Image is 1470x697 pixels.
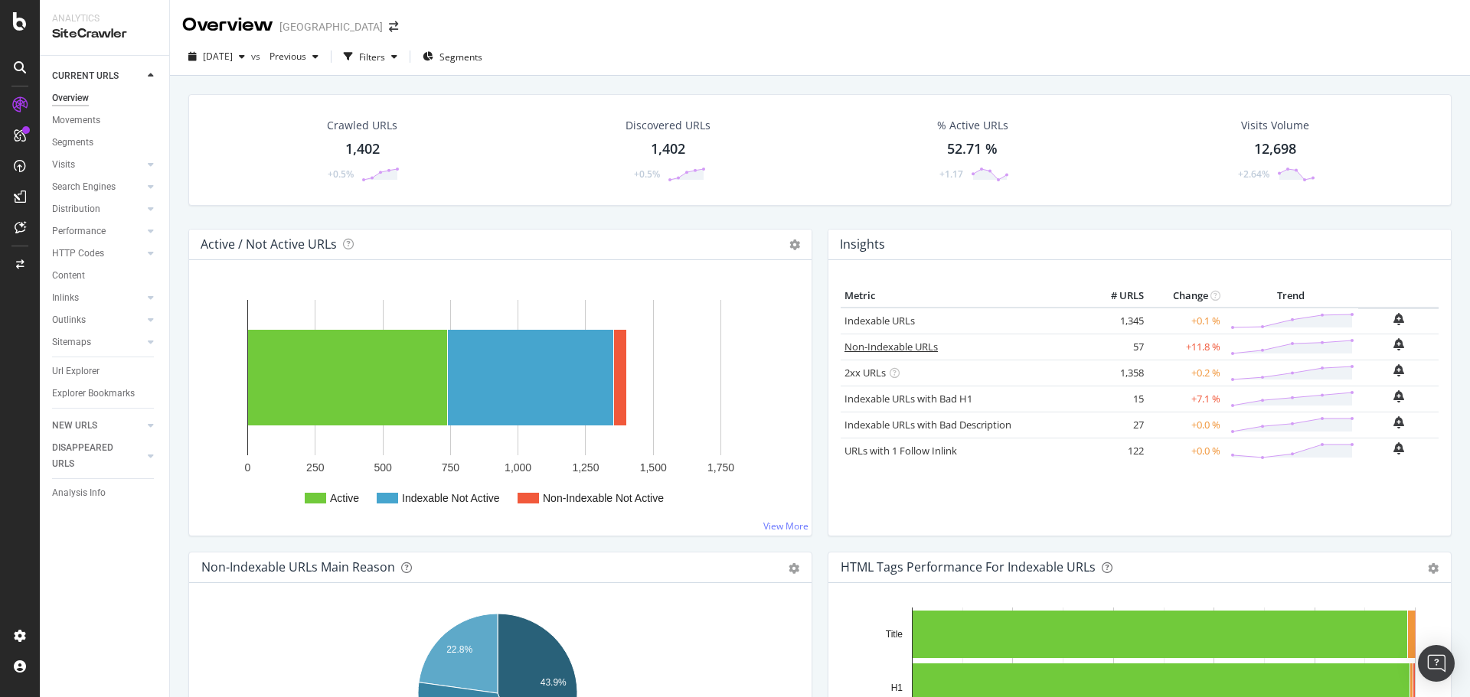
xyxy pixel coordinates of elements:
th: Trend [1224,285,1358,308]
div: bell-plus [1393,364,1404,376]
div: Overview [52,90,89,106]
text: 1,500 [640,461,667,474]
div: bell-plus [1393,442,1404,454]
button: Filters [338,44,403,69]
text: 1,000 [505,461,531,474]
text: Active [330,492,359,504]
a: Indexable URLs [844,314,915,327]
a: Analysis Info [52,485,158,501]
button: [DATE] [182,44,251,69]
div: Non-Indexable URLs Main Reason [201,559,395,575]
a: Segments [52,135,158,151]
a: Url Explorer [52,363,158,379]
div: Segments [52,135,93,151]
td: 122 [1086,438,1148,464]
div: CURRENT URLS [52,68,119,84]
th: Change [1148,285,1224,308]
div: Url Explorer [52,363,100,379]
div: Inlinks [52,290,79,306]
button: Previous [263,44,325,69]
div: Visits [52,157,75,173]
a: DISAPPEARED URLS [52,440,143,472]
div: Search Engines [52,179,116,195]
a: Overview [52,90,158,106]
div: Analytics [52,12,157,25]
a: Distribution [52,201,143,217]
td: 27 [1086,412,1148,438]
th: Metric [841,285,1086,308]
button: Segments [416,44,488,69]
span: Segments [439,50,482,64]
text: 0 [245,461,251,474]
a: NEW URLS [52,418,143,434]
a: Explorer Bookmarks [52,386,158,402]
div: Discovered URLs [626,118,710,133]
div: Sitemaps [52,334,91,350]
div: HTTP Codes [52,246,104,262]
div: Crawled URLs [327,118,397,133]
div: +0.5% [328,168,354,181]
text: Title [886,629,903,640]
text: 22.8% [446,644,472,655]
span: vs [251,50,263,63]
a: Visits [52,157,143,173]
text: 43.9% [541,677,567,688]
td: +0.0 % [1148,438,1224,464]
span: 2025 Aug. 31st [203,50,233,63]
td: +0.1 % [1148,308,1224,334]
a: Content [52,268,158,284]
div: Open Intercom Messenger [1418,645,1455,682]
th: # URLS [1086,285,1148,308]
td: +7.1 % [1148,386,1224,412]
div: Outlinks [52,312,86,328]
text: 1,250 [572,461,599,474]
a: Search Engines [52,179,143,195]
text: 750 [442,461,460,474]
div: % Active URLs [937,118,1008,133]
div: SiteCrawler [52,25,157,43]
a: Movements [52,112,158,129]
div: DISAPPEARED URLS [52,440,129,472]
div: Content [52,268,85,284]
text: Non-Indexable Not Active [543,492,664,504]
text: 1,750 [707,461,734,474]
a: Sitemaps [52,334,143,350]
div: bell-plus [1393,338,1404,350]
h4: Active / Not Active URLs [201,234,337,255]
text: Indexable Not Active [402,492,500,504]
div: 52.71 % [947,139,998,159]
div: 12,698 [1254,139,1296,159]
div: Distribution [52,201,100,217]
div: NEW URLS [52,418,97,434]
td: 1,345 [1086,308,1148,334]
text: 500 [374,461,392,474]
i: Options [789,239,800,250]
a: Performance [52,223,143,239]
div: Movements [52,112,100,129]
div: +2.64% [1238,168,1269,181]
div: bell-plus [1393,416,1404,428]
div: [GEOGRAPHIC_DATA] [279,19,383,34]
a: CURRENT URLS [52,68,143,84]
svg: A chart. [201,285,794,523]
div: arrow-right-arrow-left [389,21,398,32]
div: HTML Tags Performance for Indexable URLs [841,559,1096,575]
div: Overview [182,12,273,38]
div: 1,402 [651,139,685,159]
a: Indexable URLs with Bad Description [844,418,1011,432]
a: URLs with 1 Follow Inlink [844,444,957,458]
div: +0.5% [634,168,660,181]
a: Outlinks [52,312,143,328]
a: HTTP Codes [52,246,143,262]
a: Inlinks [52,290,143,306]
text: 250 [306,461,325,474]
td: +11.8 % [1148,334,1224,360]
a: 2xx URLs [844,366,886,379]
div: +1.17 [939,168,963,181]
a: View More [763,519,808,533]
td: +0.2 % [1148,360,1224,386]
div: gear [789,563,799,574]
div: Explorer Bookmarks [52,386,135,402]
div: Visits Volume [1241,118,1309,133]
